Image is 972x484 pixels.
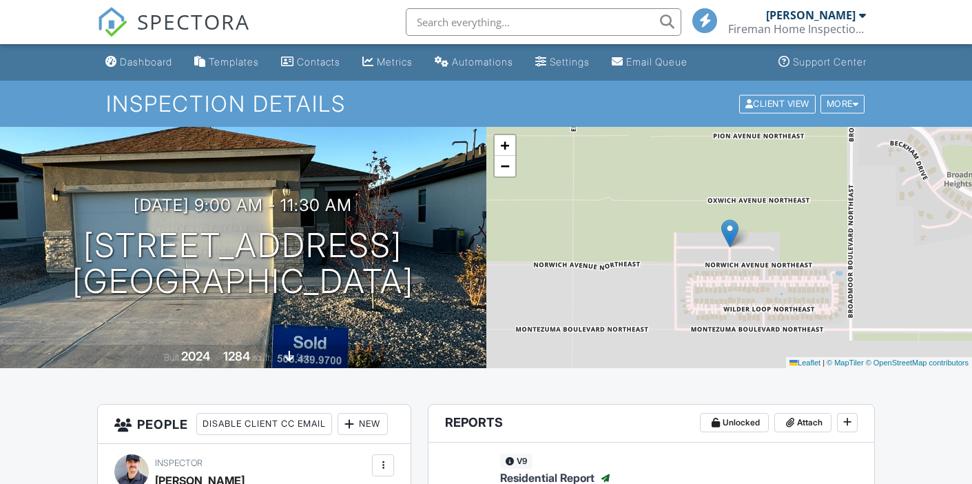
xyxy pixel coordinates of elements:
[252,352,271,363] span: sq. ft.
[97,7,127,37] img: The Best Home Inspection Software - Spectora
[276,50,346,75] a: Contacts
[766,8,856,22] div: [PERSON_NAME]
[550,56,590,68] div: Settings
[739,94,816,113] div: Client View
[100,50,178,75] a: Dashboard
[338,413,388,435] div: New
[626,56,687,68] div: Email Queue
[189,50,265,75] a: Templates
[452,56,513,68] div: Automations
[196,413,332,435] div: Disable Client CC Email
[738,98,819,108] a: Client View
[406,8,681,36] input: Search everything...
[827,359,864,367] a: © MapTiler
[773,50,872,75] a: Support Center
[137,7,250,36] span: SPECTORA
[155,458,203,468] span: Inspector
[72,228,414,301] h1: [STREET_ADDRESS] [GEOGRAPHIC_DATA]
[606,50,693,75] a: Email Queue
[97,19,250,48] a: SPECTORA
[98,405,411,444] h3: People
[134,196,352,214] h3: [DATE] 9:00 am - 11:30 am
[120,56,172,68] div: Dashboard
[164,352,179,363] span: Built
[530,50,595,75] a: Settings
[820,94,865,113] div: More
[793,56,867,68] div: Support Center
[106,92,866,116] h1: Inspection Details
[789,359,820,367] a: Leaflet
[728,22,866,36] div: Fireman Home Inspections
[500,157,509,174] span: −
[495,135,515,156] a: Zoom in
[866,359,969,367] a: © OpenStreetMap contributors
[377,56,413,68] div: Metrics
[357,50,418,75] a: Metrics
[721,219,738,248] img: Marker
[223,349,250,363] div: 1284
[429,50,519,75] a: Automations (Basic)
[500,137,509,154] span: +
[296,352,311,363] span: slab
[181,349,210,363] div: 2024
[209,56,259,68] div: Templates
[495,156,515,177] a: Zoom out
[823,359,825,367] span: |
[297,56,340,68] div: Contacts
